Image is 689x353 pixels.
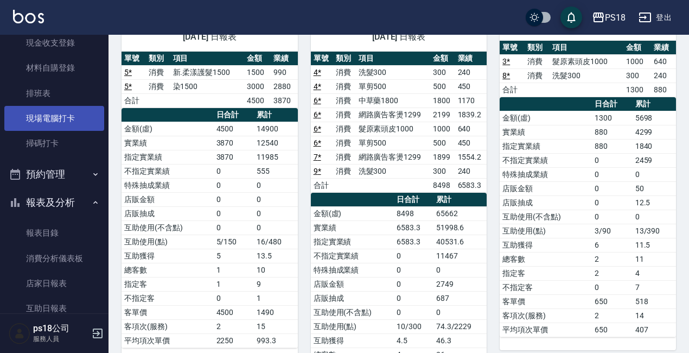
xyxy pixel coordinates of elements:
th: 項目 [550,41,623,55]
th: 累計 [254,108,297,122]
th: 項目 [170,52,244,66]
td: 4299 [633,125,676,139]
td: 0 [214,206,254,220]
td: 5/150 [214,235,254,249]
td: 555 [254,164,297,178]
td: 金額(虛) [500,111,592,125]
td: 4500 [214,122,254,136]
td: 300 [430,164,455,178]
th: 累計 [433,193,487,207]
button: 登出 [634,8,676,28]
td: 3/90 [592,224,633,238]
td: 洗髮300 [356,65,430,79]
table: a dense table [500,41,676,97]
th: 日合計 [394,193,433,207]
td: 店販抽成 [122,206,214,220]
td: 650 [592,323,633,337]
td: 實業績 [500,125,592,139]
td: 客項次(服務) [500,308,592,323]
td: 1500 [244,65,271,79]
a: 現金收支登錄 [4,30,104,55]
img: Logo [13,10,44,23]
td: 0 [633,167,676,181]
td: 1800 [430,93,455,108]
td: 1300 [623,83,651,97]
td: 店販抽成 [500,196,592,210]
td: 0 [394,263,433,277]
td: 指定客 [500,266,592,280]
td: 髮原素頭皮1000 [550,54,623,68]
td: 14900 [254,122,297,136]
td: 2199 [430,108,455,122]
td: 金額(虛) [311,206,394,220]
td: 1490 [254,305,297,319]
td: 0 [592,196,633,210]
td: 880 [592,139,633,153]
a: 掃碼打卡 [4,131,104,156]
td: 合計 [311,178,333,192]
td: 店販金額 [500,181,592,196]
td: 2 [592,252,633,266]
td: 互助使用(點) [311,319,394,333]
td: 3870 [214,136,254,150]
p: 服務人員 [33,334,88,344]
td: 6583.3 [455,178,487,192]
td: 0 [592,210,633,224]
td: 6583.3 [394,235,433,249]
td: 1000 [623,54,651,68]
th: 累計 [633,97,676,111]
td: 16/480 [254,235,297,249]
td: 5698 [633,111,676,125]
td: 1554.2 [455,150,487,164]
td: 總客數 [500,252,592,266]
td: 0 [214,192,254,206]
td: 1 [254,291,297,305]
td: 8498 [430,178,455,192]
td: 指定客 [122,277,214,291]
td: 洗髮300 [356,164,430,178]
th: 類別 [333,52,355,66]
td: 店販抽成 [311,291,394,305]
td: 染1500 [170,79,244,93]
td: 13.5 [254,249,297,263]
td: 6583.3 [394,220,433,235]
td: 消費 [333,136,355,150]
td: 993.3 [254,333,297,348]
td: 0 [214,164,254,178]
th: 金額 [244,52,271,66]
td: 0 [394,249,433,263]
td: 中草藥1800 [356,93,430,108]
td: 洗髮300 [550,68,623,83]
td: 指定實業績 [122,150,214,164]
td: 0 [592,181,633,196]
td: 特殊抽成業績 [500,167,592,181]
td: 46.3 [433,333,487,348]
td: 4.5 [394,333,433,348]
img: Person [9,323,30,344]
td: 店販金額 [122,192,214,206]
td: 2749 [433,277,487,291]
td: 1839.2 [455,108,487,122]
td: 3870 [214,150,254,164]
button: 預約管理 [4,160,104,188]
td: 平均項次單價 [500,323,592,337]
table: a dense table [122,52,298,108]
td: 消費 [333,65,355,79]
td: 300 [430,65,455,79]
td: 9 [254,277,297,291]
td: 客單價 [500,294,592,308]
td: 74.3/2229 [433,319,487,333]
td: 0 [214,291,254,305]
th: 單號 [122,52,146,66]
td: 不指定實業績 [122,164,214,178]
th: 日合計 [214,108,254,122]
td: 不指定實業績 [311,249,394,263]
th: 類別 [525,41,550,55]
td: 1 [214,277,254,291]
a: 排班表 [4,81,104,106]
td: 3870 [271,93,297,108]
td: 880 [592,125,633,139]
td: 網路廣告客燙1299 [356,108,430,122]
td: 互助使用(不含點) [500,210,592,224]
td: 15 [254,319,297,333]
